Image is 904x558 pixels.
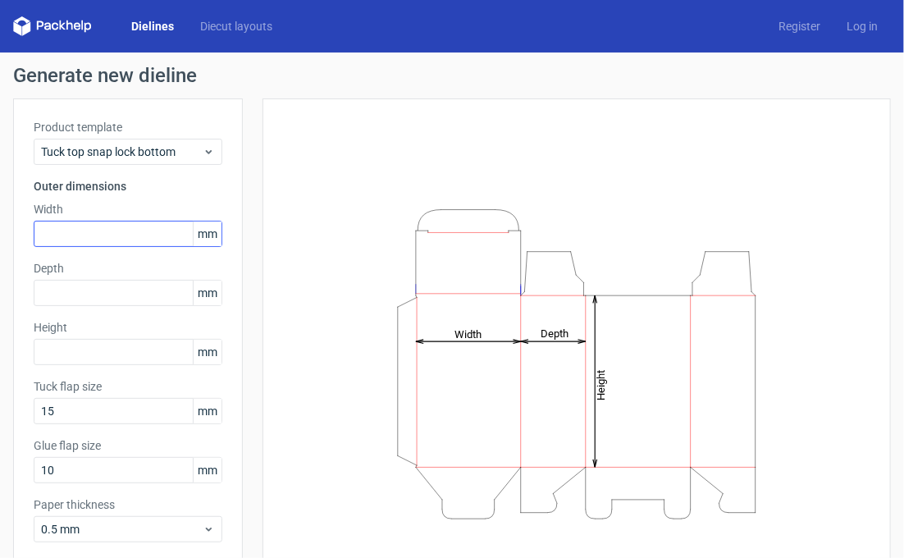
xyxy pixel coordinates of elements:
label: Tuck flap size [34,378,222,395]
tspan: Width [454,327,482,340]
label: Height [34,319,222,336]
a: Diecut layouts [187,18,285,34]
label: Depth [34,260,222,277]
label: Paper thickness [34,496,222,513]
a: Register [765,18,833,34]
h1: Generate new dieline [13,66,891,85]
span: Tuck top snap lock bottom [41,144,203,160]
label: Glue flap size [34,437,222,454]
span: mm [193,281,221,305]
tspan: Height [595,369,607,400]
tspan: Depth [541,327,568,340]
span: mm [193,399,221,423]
h3: Outer dimensions [34,178,222,194]
a: Log in [833,18,891,34]
span: mm [193,222,221,246]
span: mm [193,458,221,483]
span: mm [193,340,221,364]
label: Width [34,201,222,217]
a: Dielines [118,18,187,34]
span: 0.5 mm [41,521,203,537]
label: Product template [34,119,222,135]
